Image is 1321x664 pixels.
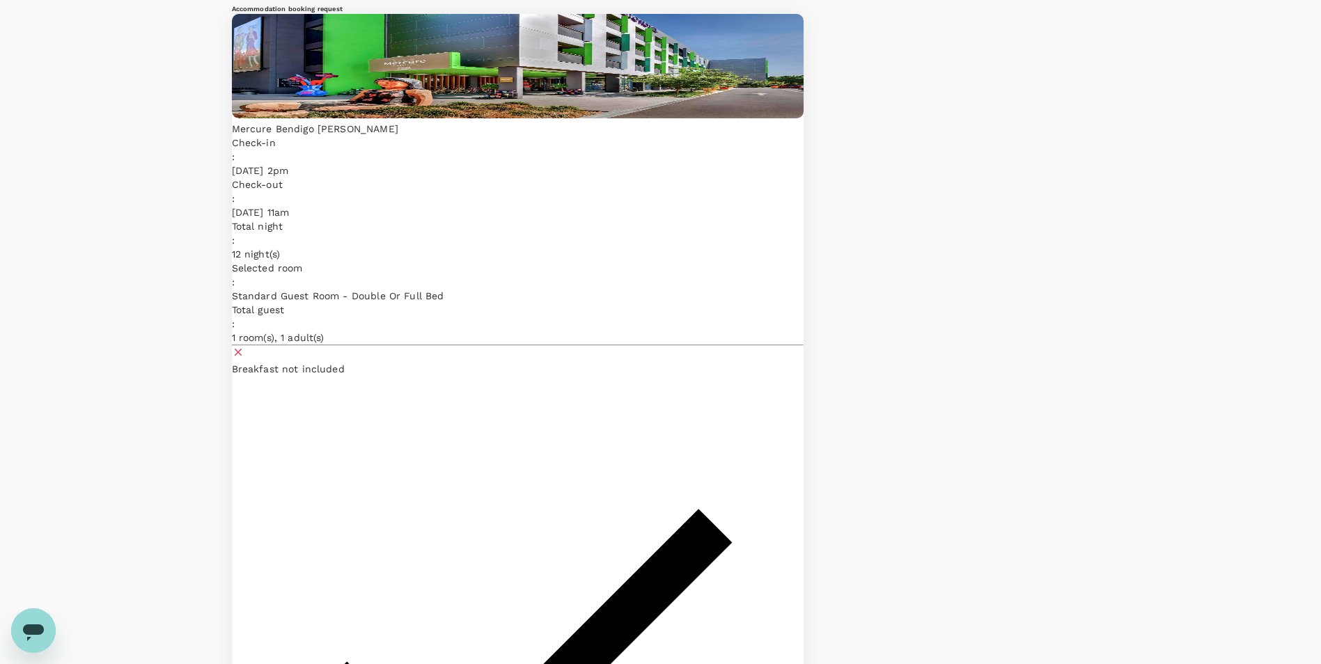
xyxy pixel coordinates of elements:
div: : [232,233,804,247]
p: 1 room(s), 1 adult(s) [232,331,804,345]
h6: Accommodation booking request [232,4,804,13]
iframe: Button to launch messaging window [11,608,56,653]
p: [DATE] 2pm [232,164,804,177]
span: Selected room [232,262,303,274]
p: [DATE] 11am [232,205,804,219]
div: : [232,317,804,331]
img: hotel [232,14,804,118]
p: 12 night(s) [232,247,804,261]
span: Total night [232,221,283,232]
span: Check-in [232,137,276,148]
span: Check-out [232,179,283,190]
div: : [232,191,804,205]
span: Total guest [232,304,285,315]
p: Mercure Bendigo [PERSON_NAME] [232,122,804,136]
div: : [232,275,804,289]
div: Breakfast not included [232,362,804,376]
p: Standard Guest Room - Double Or Full Bed [232,289,804,303]
div: : [232,150,804,164]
